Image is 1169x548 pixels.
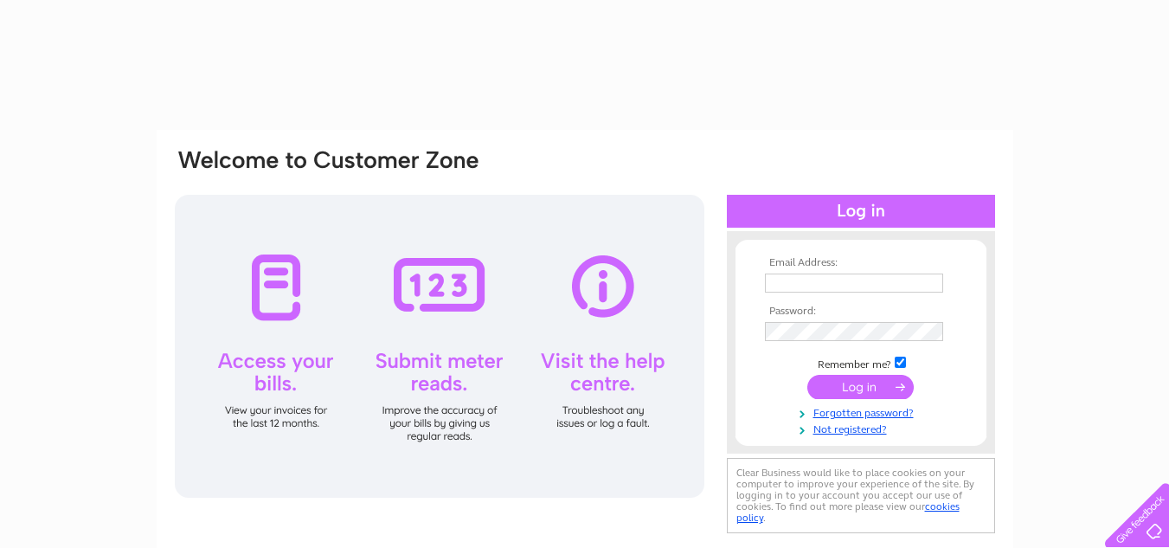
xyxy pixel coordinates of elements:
td: Remember me? [761,354,961,371]
input: Submit [807,375,914,399]
div: Clear Business would like to place cookies on your computer to improve your experience of the sit... [727,458,995,533]
a: Forgotten password? [765,403,961,420]
a: cookies policy [736,500,960,524]
th: Password: [761,306,961,318]
a: Not registered? [765,420,961,436]
th: Email Address: [761,257,961,269]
